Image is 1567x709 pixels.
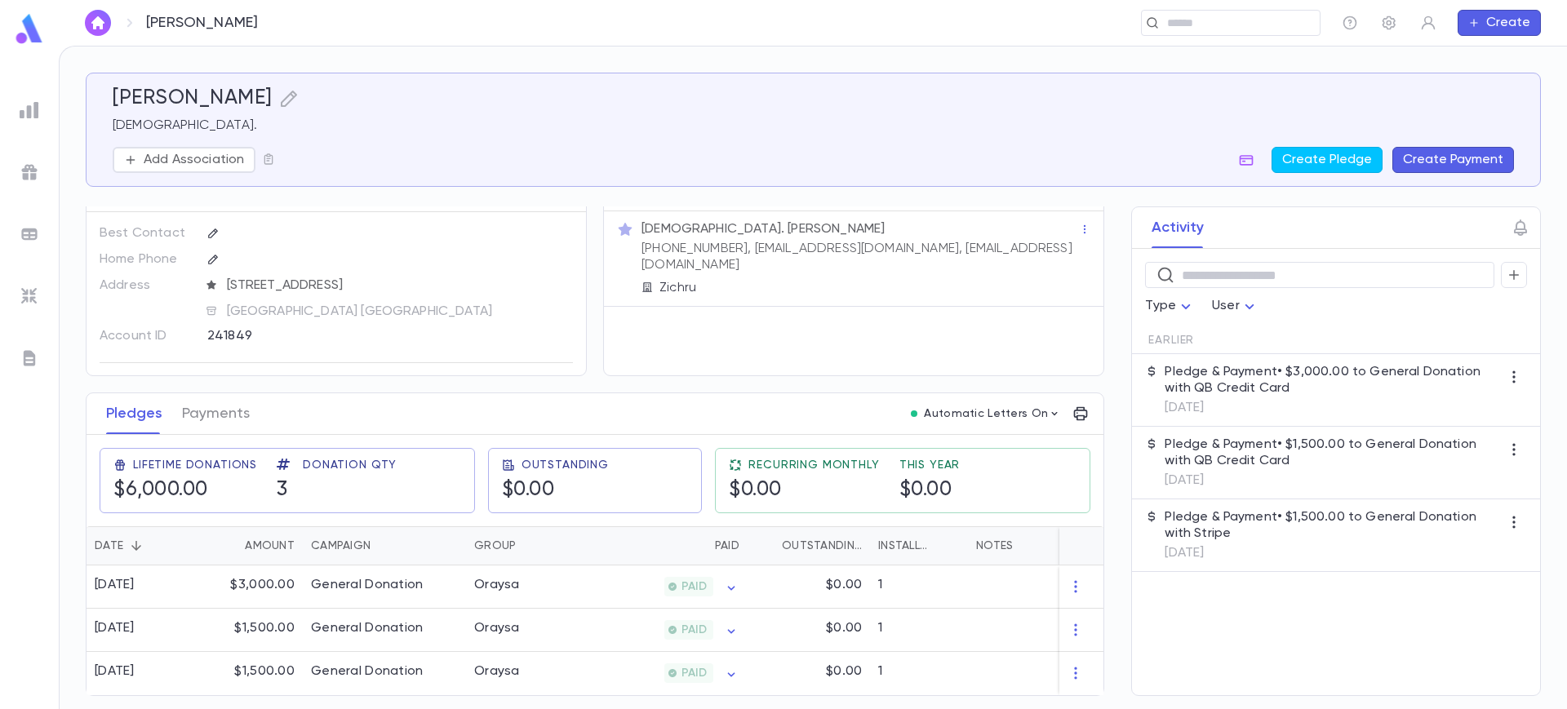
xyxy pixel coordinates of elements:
[303,459,397,472] span: Donation Qty
[826,663,862,680] p: $0.00
[144,152,244,168] p: Add Association
[675,667,713,680] span: PAID
[182,393,250,434] button: Payments
[197,526,303,565] div: Amount
[924,407,1048,420] p: Automatic Letters On
[1165,509,1501,542] p: Pledge & Payment • $1,500.00 to General Donation with Stripe
[311,620,423,636] div: General Donation
[715,526,739,565] div: Paid
[1165,364,1501,397] p: Pledge & Payment • $3,000.00 to General Donation with QB Credit Card
[146,14,258,32] p: [PERSON_NAME]
[659,280,696,296] p: Zichru
[516,533,542,559] button: Sort
[20,100,39,120] img: reports_grey.c525e4749d1bce6a11f5fe2a8de1b229.svg
[113,478,208,503] h5: $6,000.00
[100,246,193,273] p: Home Phone
[934,533,960,559] button: Sort
[123,533,149,559] button: Sort
[904,402,1068,425] button: Automatic Letters On
[474,526,516,565] div: Group
[1145,299,1176,312] span: Type
[303,526,466,565] div: Campaign
[311,577,423,593] div: General Donation
[466,526,588,565] div: Group
[133,459,257,472] span: Lifetime Donations
[113,147,255,173] button: Add Association
[311,526,371,565] div: Campaign
[87,526,197,565] div: Date
[20,224,39,244] img: batches_grey.339ca447c9d9533ef1741baa751efc33.svg
[1392,147,1514,173] button: Create Payment
[95,526,123,565] div: Date
[1152,207,1204,248] button: Activity
[1145,290,1196,322] div: Type
[197,565,303,609] div: $3,000.00
[826,577,862,593] p: $0.00
[113,86,273,111] h5: [PERSON_NAME]
[1212,290,1259,322] div: User
[870,652,968,695] div: 1
[100,323,193,349] p: Account ID
[219,533,245,559] button: Sort
[20,286,39,306] img: imports_grey.530a8a0e642e233f2baf0ef88e8c9fcb.svg
[277,478,288,503] h5: 3
[502,478,555,503] h5: $0.00
[1148,334,1194,347] span: Earlier
[870,526,968,565] div: Installments
[474,577,520,593] div: Oraysa
[1165,545,1501,561] p: [DATE]
[1458,10,1541,36] button: Create
[675,580,713,593] span: PAID
[1165,436,1501,469] p: Pledge & Payment • $1,500.00 to General Donation with QB Credit Card
[870,609,968,652] div: 1
[870,565,968,609] div: 1
[197,609,303,652] div: $1,500.00
[207,323,492,348] div: 241849
[878,526,934,565] div: Installments
[95,577,135,593] div: [DATE]
[100,220,193,246] p: Best Contact
[522,459,609,472] span: Outstanding
[113,117,1514,134] p: [DEMOGRAPHIC_DATA].
[729,478,782,503] h5: $0.00
[371,533,397,559] button: Sort
[675,623,713,636] span: PAID
[782,526,862,565] div: Outstanding
[899,459,961,472] span: This Year
[641,241,1079,273] p: [PHONE_NUMBER], [EMAIL_ADDRESS][DOMAIN_NAME], [EMAIL_ADDRESS][DOMAIN_NAME]
[245,526,295,565] div: Amount
[106,393,162,434] button: Pledges
[748,459,879,472] span: Recurring Monthly
[197,652,303,695] div: $1,500.00
[95,663,135,680] div: [DATE]
[95,620,135,636] div: [DATE]
[1165,472,1501,489] p: [DATE]
[826,620,862,636] p: $0.00
[588,526,748,565] div: Paid
[13,13,46,45] img: logo
[968,526,1172,565] div: Notes
[641,221,885,237] p: [DEMOGRAPHIC_DATA]. [PERSON_NAME]
[689,533,715,559] button: Sort
[20,162,39,182] img: campaigns_grey.99e729a5f7ee94e3726e6486bddda8f1.svg
[311,663,423,680] div: General Donation
[899,478,952,503] h5: $0.00
[1212,299,1240,312] span: User
[756,533,782,559] button: Sort
[88,16,108,29] img: home_white.a664292cf8c1dea59945f0da9f25487c.svg
[748,526,870,565] div: Outstanding
[220,277,575,294] span: [STREET_ADDRESS]
[1272,147,1383,173] button: Create Pledge
[976,526,1013,565] div: Notes
[220,304,575,320] span: [GEOGRAPHIC_DATA] [GEOGRAPHIC_DATA]
[100,273,193,299] p: Address
[474,663,520,680] div: Oraysa
[474,620,520,636] div: Oraysa
[20,348,39,368] img: letters_grey.7941b92b52307dd3b8a917253454ce1c.svg
[1165,400,1501,416] p: [DATE]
